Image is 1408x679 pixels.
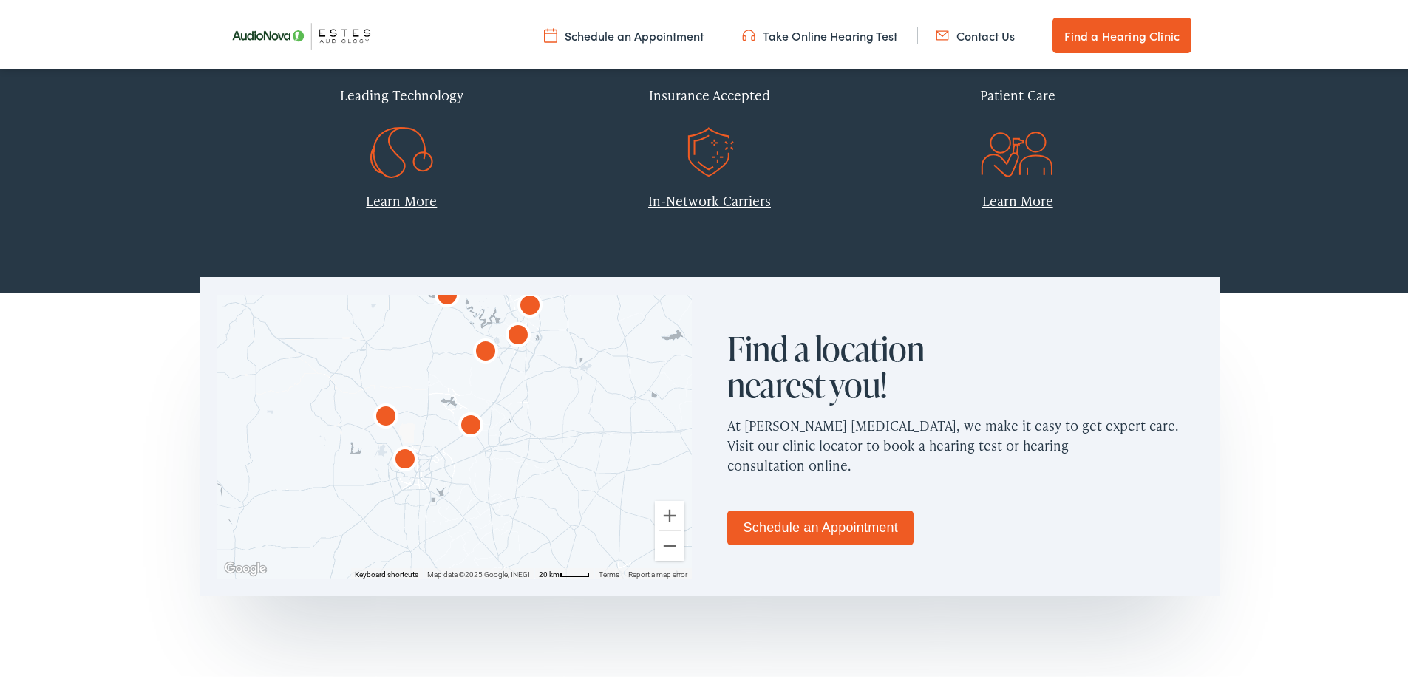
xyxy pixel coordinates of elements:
[500,316,536,352] div: AudioNova
[936,24,949,41] img: utility icon
[221,556,270,576] img: Google
[544,24,557,41] img: utility icon
[567,70,853,158] a: Insurance Accepted
[366,188,437,207] a: Learn More
[259,70,545,158] a: Leading Technology
[427,567,530,576] span: Map data ©2025 Google, INEGI
[512,287,548,322] div: AudioNova
[874,70,1160,158] a: Patient Care
[355,567,418,577] button: Keyboard shortcuts
[387,440,423,476] div: AudioNova
[742,24,755,41] img: utility icon
[936,24,1015,41] a: Contact Us
[544,24,704,41] a: Schedule an Appointment
[655,498,684,528] button: Zoom in
[368,397,404,433] div: AudioNova
[874,70,1160,114] div: Patient Care
[221,556,270,576] a: Open this area in Google Maps (opens a new window)
[468,332,503,368] div: AudioNova
[1052,15,1191,50] a: Find a Hearing Clinic
[567,70,853,114] div: Insurance Accepted
[742,24,897,41] a: Take Online Hearing Test
[534,565,594,576] button: Map Scale: 20 km per 37 pixels
[648,188,771,207] a: In-Network Carriers
[628,567,687,576] a: Report a map error
[727,327,964,400] h2: Find a location nearest you!
[429,276,465,312] div: AudioNova
[982,188,1053,207] a: Learn More
[539,567,560,576] span: 20 km
[655,528,684,558] button: Zoom out
[453,406,489,442] div: AudioNova
[599,567,619,576] a: Terms (opens in new tab)
[727,400,1202,484] p: At [PERSON_NAME] [MEDICAL_DATA], we make it easy to get expert care. Visit our clinic locator to ...
[259,70,545,114] div: Leading Technology
[727,508,914,542] a: Schedule an Appointment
